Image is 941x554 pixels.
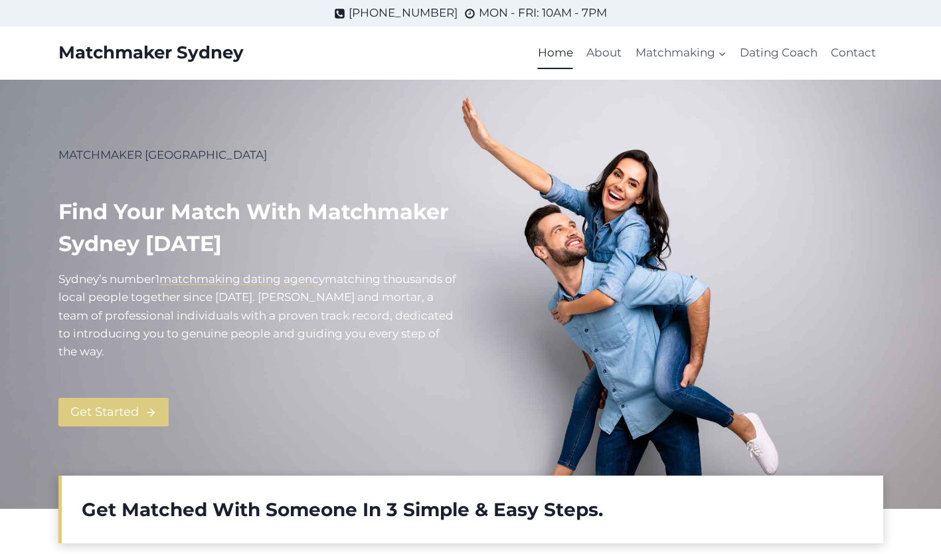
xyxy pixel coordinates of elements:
a: Matchmaker Sydney [58,43,244,63]
a: Dating Coach [733,37,824,69]
a: Matchmaking [628,37,732,69]
mark: m [325,272,337,286]
span: MON - FRI: 10AM - 7PM [479,4,607,22]
a: About [580,37,628,69]
h1: Find your match with Matchmaker Sydney [DATE] [58,196,460,260]
a: Get Started [58,398,169,426]
a: matchmaking dating agency [159,272,325,286]
mark: 1 [155,272,159,286]
nav: Primary [531,37,883,69]
span: [PHONE_NUMBER] [349,4,458,22]
span: Matchmaking [636,44,727,62]
span: Get Started [70,403,139,422]
a: Home [531,37,580,69]
p: Sydney’s number atching thousands of local people together since [DATE]. [PERSON_NAME] and mortar... [58,270,460,361]
a: [PHONE_NUMBER] [334,4,458,22]
a: Contact [824,37,883,69]
h2: Get Matched With Someone In 3 Simple & Easy Steps.​ [82,496,863,523]
p: MATCHMAKER [GEOGRAPHIC_DATA] [58,146,460,164]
